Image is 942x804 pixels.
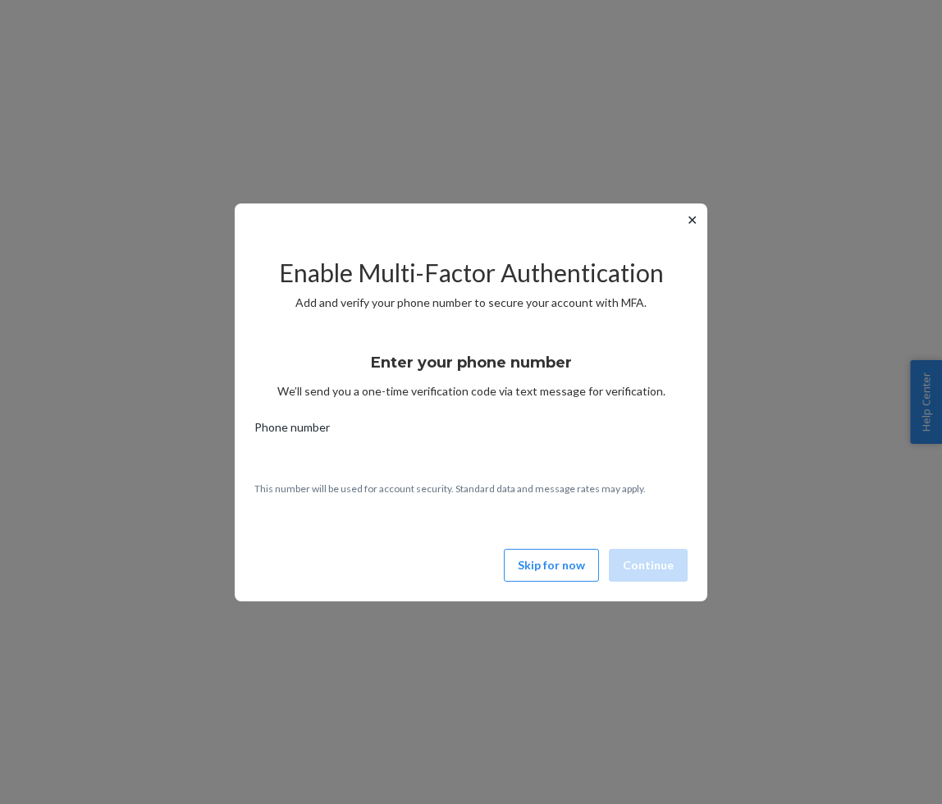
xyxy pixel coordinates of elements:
h3: Enter your phone number [371,352,572,373]
button: ✕ [684,210,701,230]
p: Add and verify your phone number to secure your account with MFA. [254,295,688,311]
span: Phone number [254,419,330,442]
div: We’ll send you a one-time verification code via text message for verification. [254,339,688,400]
button: Skip for now [504,549,599,582]
h2: Enable Multi-Factor Authentication [254,259,688,286]
button: Continue [609,549,688,582]
p: This number will be used for account security. Standard data and message rates may apply. [254,482,688,496]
